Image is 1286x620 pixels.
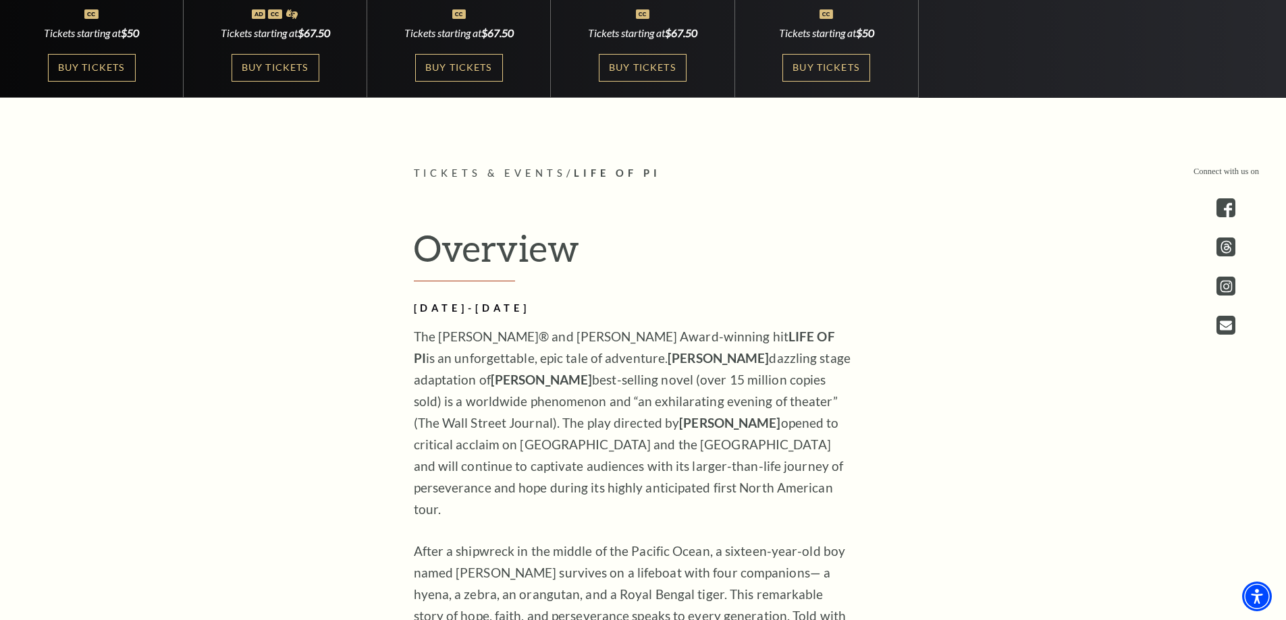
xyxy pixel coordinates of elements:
a: facebook - open in a new tab [1216,198,1235,217]
h2: [DATE]-[DATE] [414,300,853,317]
strong: LIFE OF PI [414,329,835,366]
a: Open this option [14,13,27,28]
strong: [PERSON_NAME] [679,415,780,430]
span: $67.50 [665,26,697,39]
p: / [414,165,873,182]
span: $50 [121,26,139,39]
a: Buy Tickets [782,54,870,82]
a: instagram - open in a new tab [1216,277,1235,295]
div: Tickets starting at [383,26,535,40]
a: Open this option - open in a new tab [1216,316,1235,335]
div: Accessibility Menu [159,63,188,92]
span: $67.50 [298,26,330,39]
span: $50 [856,26,874,39]
a: Buy Tickets [599,54,687,82]
span: Life of Pi [574,167,661,179]
a: Buy Tickets [415,54,503,82]
span: $67.50 [481,26,514,39]
a: threads.com - open in a new tab [1216,237,1235,256]
a: Open this option [36,13,167,28]
div: Tickets starting at [200,26,351,40]
h2: Overview [414,226,873,281]
p: Connect with us on [1194,165,1259,178]
strong: [PERSON_NAME] [668,350,769,366]
strong: [PERSON_NAME] [491,372,592,387]
div: Tickets starting at [567,26,718,40]
p: The [PERSON_NAME]® and [PERSON_NAME] Award-winning hit is an unforgettable, epic tale of adventur... [414,326,853,520]
a: Buy Tickets [48,54,136,82]
div: Tickets starting at [16,26,167,40]
span: Tickets & Events [414,167,567,179]
a: Buy Tickets [232,54,319,82]
div: Tickets starting at [751,26,902,40]
div: Accessibility Menu [1242,582,1272,611]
